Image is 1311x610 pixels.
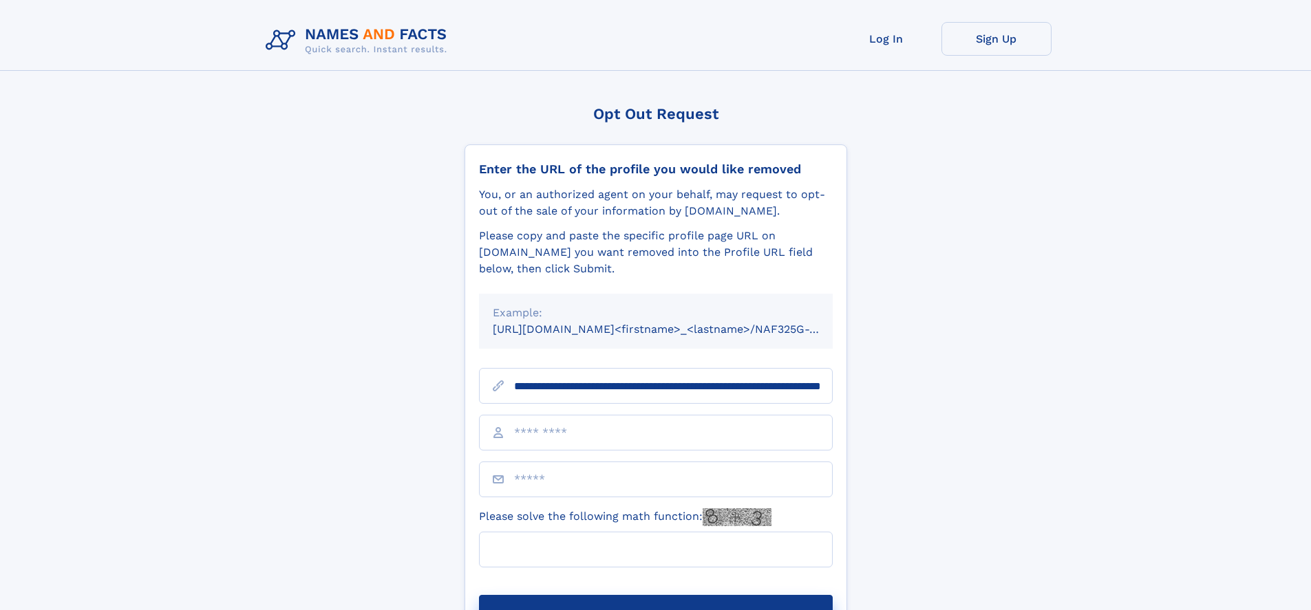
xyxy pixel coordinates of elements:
[493,323,859,336] small: [URL][DOMAIN_NAME]<firstname>_<lastname>/NAF325G-xxxxxxxx
[479,508,771,526] label: Please solve the following math function:
[493,305,819,321] div: Example:
[831,22,941,56] a: Log In
[465,105,847,122] div: Opt Out Request
[479,186,833,219] div: You, or an authorized agent on your behalf, may request to opt-out of the sale of your informatio...
[479,228,833,277] div: Please copy and paste the specific profile page URL on [DOMAIN_NAME] you want removed into the Pr...
[479,162,833,177] div: Enter the URL of the profile you would like removed
[260,22,458,59] img: Logo Names and Facts
[941,22,1052,56] a: Sign Up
